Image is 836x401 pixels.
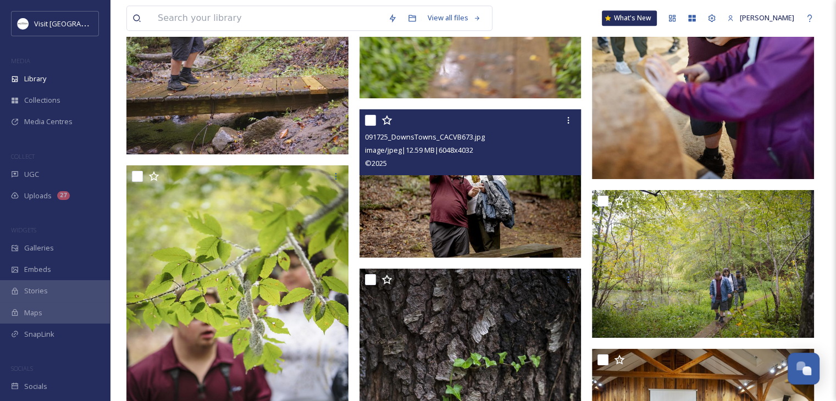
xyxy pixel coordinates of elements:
[592,190,814,338] img: 091725_DownsTowns_CACVB270.jpg
[152,6,383,30] input: Search your library
[365,158,387,168] span: © 2025
[788,353,820,385] button: Open Chat
[11,57,30,65] span: MEDIA
[365,145,473,155] span: image/jpeg | 12.59 MB | 6048 x 4032
[24,308,42,318] span: Maps
[359,109,582,258] img: 091725_DownsTowns_CACVB673.jpg
[722,7,800,29] a: [PERSON_NAME]
[24,243,54,253] span: Galleries
[422,7,486,29] a: View all files
[18,18,29,29] img: Circle%20Logo.png
[11,364,33,372] span: SOCIALS
[34,18,119,29] span: Visit [GEOGRAPHIC_DATA]
[740,13,794,23] span: [PERSON_NAME]
[365,132,485,142] span: 091725_DownsTowns_CACVB673.jpg
[24,169,39,180] span: UGC
[602,10,657,26] a: What's New
[24,264,51,275] span: Embeds
[24,95,60,105] span: Collections
[24,191,52,201] span: Uploads
[11,226,36,234] span: WIDGETS
[24,286,48,296] span: Stories
[57,191,70,200] div: 27
[11,152,35,160] span: COLLECT
[24,381,47,392] span: Socials
[24,74,46,84] span: Library
[24,116,73,127] span: Media Centres
[24,329,54,339] span: SnapLink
